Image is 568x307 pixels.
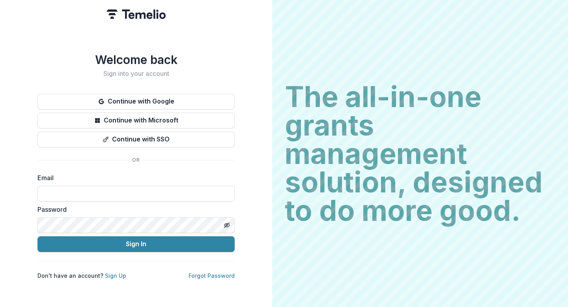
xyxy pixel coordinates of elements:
[37,70,235,77] h2: Sign into your account
[105,272,126,279] a: Sign Up
[37,53,235,67] h1: Welcome back
[106,9,166,19] img: Temelio
[37,132,235,147] button: Continue with SSO
[37,271,126,280] p: Don't have an account?
[37,205,230,214] label: Password
[220,219,233,232] button: Toggle password visibility
[189,272,235,279] a: Forgot Password
[37,113,235,128] button: Continue with Microsoft
[37,173,230,183] label: Email
[37,236,235,252] button: Sign In
[37,94,235,109] button: Continue with Google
